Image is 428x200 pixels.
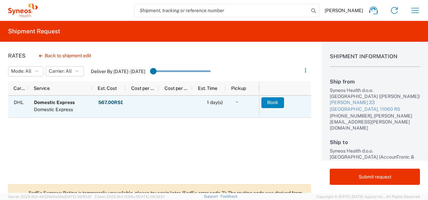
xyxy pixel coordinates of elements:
[34,100,75,105] b: Domestic Express
[34,50,97,62] button: Back to shipment edit
[8,195,92,199] span: Server: 2025.19.0-49328d0a35e
[11,68,31,74] span: Mode: All
[261,97,284,108] button: Book
[8,27,60,35] h2: Shipment Request
[231,86,246,91] span: Pickup
[64,195,92,199] span: [DATE] 09:50:51
[98,86,117,91] span: Est. Cost
[98,97,124,108] button: 567.00RSD
[330,113,420,131] div: [PHONE_NUMBER], [PERSON_NAME][EMAIL_ADDRESS][PERSON_NAME][DOMAIN_NAME]
[46,66,84,76] button: Carrier: All
[34,86,50,91] span: Service
[330,139,420,145] h2: Ship to
[198,86,217,91] span: Est. Time
[13,86,26,91] span: Carrier
[165,86,190,91] span: Cost per Mile
[330,99,420,112] a: [PERSON_NAME] 23[GEOGRAPHIC_DATA], 11060 RS
[204,194,221,198] a: Support
[330,169,420,185] button: Submit request
[220,194,238,198] a: Feedback
[330,53,420,67] h1: Shipment Information
[330,106,420,113] div: [GEOGRAPHIC_DATA], 11060 RS
[34,106,75,113] div: Domestic Express
[316,194,420,200] span: Copyright © [DATE]-[DATE] Agistix Inc., All Rights Reserved
[95,195,165,199] span: Client: 2025.19.0-129fbcf
[91,68,145,74] label: Deliver By [DATE] - [DATE]
[330,99,420,106] div: [PERSON_NAME] 23
[49,68,72,74] span: Carrier: All
[8,66,43,76] button: Mode: All
[135,4,309,17] input: Shipment, tracking or reference number
[14,100,24,105] span: DHL
[207,100,223,105] span: 1 day(s)
[137,195,165,199] span: [DATE] 09:39:01
[98,99,124,106] strong: 567.00 RSD
[131,86,156,91] span: Cost per Mile
[8,53,26,59] h1: Rates
[330,87,420,99] div: Syneos Health d.o.o. [GEOGRAPHIC_DATA] ([PERSON_NAME])
[330,78,420,85] h2: Ship from
[330,148,420,166] div: Syneos Health d.o.o. [GEOGRAPHIC_DATA] (AccounTronic & Tax doo)
[325,7,363,13] span: [PERSON_NAME]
